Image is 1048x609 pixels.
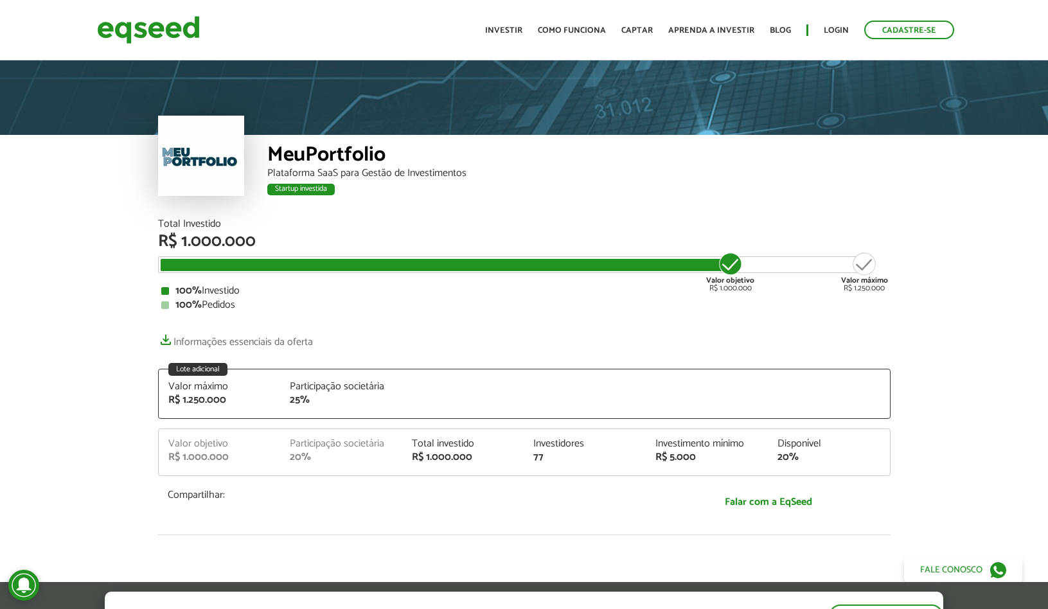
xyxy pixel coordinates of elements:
div: Total Investido [158,219,891,229]
a: Investir [485,26,522,35]
a: Falar com a EqSeed [656,489,881,515]
strong: 100% [175,296,202,313]
div: Investido [161,286,887,296]
div: R$ 5.000 [655,452,758,463]
div: Valor máximo [168,382,271,392]
strong: Valor objetivo [706,274,754,287]
p: Compartilhar: [168,489,637,501]
div: Lote adicional [168,363,227,376]
div: Investidores [533,439,636,449]
div: Plataforma SaaS para Gestão de Investimentos [267,168,891,179]
div: Startup investida [267,184,335,195]
div: 77 [533,452,636,463]
a: Aprenda a investir [668,26,754,35]
a: Informações essenciais da oferta [158,330,313,348]
div: R$ 1.250.000 [168,395,271,405]
div: 20% [777,452,880,463]
div: Participação societária [290,439,393,449]
div: R$ 1.250.000 [841,251,888,292]
a: Fale conosco [904,556,1022,583]
a: Captar [621,26,653,35]
div: Investimento mínimo [655,439,758,449]
a: Como funciona [538,26,606,35]
div: R$ 1.000.000 [412,452,515,463]
div: Participação societária [290,382,393,392]
div: R$ 1.000.000 [706,251,754,292]
img: EqSeed [97,13,200,47]
strong: 100% [175,282,202,299]
div: Total investido [412,439,515,449]
a: Login [824,26,849,35]
a: Blog [770,26,791,35]
a: Cadastre-se [864,21,954,39]
div: Valor objetivo [168,439,271,449]
div: Pedidos [161,300,887,310]
div: MeuPortfolio [267,145,891,168]
strong: Valor máximo [841,274,888,287]
div: 20% [290,452,393,463]
div: 25% [290,395,393,405]
div: R$ 1.000.000 [168,452,271,463]
div: R$ 1.000.000 [158,233,891,250]
div: Disponível [777,439,880,449]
